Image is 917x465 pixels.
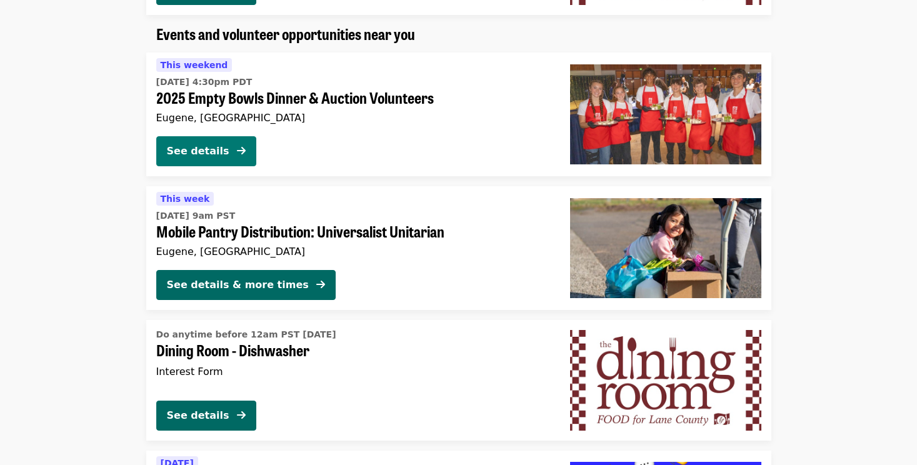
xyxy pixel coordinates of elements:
[156,112,550,124] div: Eugene, [GEOGRAPHIC_DATA]
[156,366,223,377] span: Interest Form
[161,60,228,70] span: This weekend
[570,64,761,164] img: 2025 Empty Bowls Dinner & Auction Volunteers organized by FOOD For Lane County
[146,186,771,310] a: See details for "Mobile Pantry Distribution: Universalist Unitarian"
[156,329,336,339] span: Do anytime before 12am PST [DATE]
[156,22,415,44] span: Events and volunteer opportunities near you
[570,198,761,298] img: Mobile Pantry Distribution: Universalist Unitarian organized by FOOD For Lane County
[156,76,253,89] time: [DATE] 4:30pm PDT
[237,409,246,421] i: arrow-right icon
[156,89,550,107] span: 2025 Empty Bowls Dinner & Auction Volunteers
[156,222,550,241] span: Mobile Pantry Distribution: Universalist Unitarian
[146,52,771,176] a: See details for "2025 Empty Bowls Dinner & Auction Volunteers"
[161,194,210,204] span: This week
[156,136,256,166] button: See details
[156,401,256,431] button: See details
[156,246,550,257] div: Eugene, [GEOGRAPHIC_DATA]
[156,209,236,222] time: [DATE] 9am PST
[316,279,325,291] i: arrow-right icon
[167,144,229,159] div: See details
[156,341,550,359] span: Dining Room - Dishwasher
[146,320,771,440] a: See details for "Dining Room - Dishwasher"
[570,330,761,430] img: Dining Room - Dishwasher organized by FOOD For Lane County
[156,270,336,300] button: See details & more times
[167,408,229,423] div: See details
[237,145,246,157] i: arrow-right icon
[167,277,309,292] div: See details & more times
